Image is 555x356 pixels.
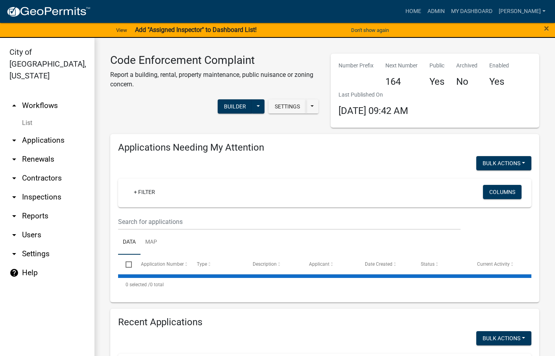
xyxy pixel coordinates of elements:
[189,255,245,274] datatable-header-cell: Type
[118,214,461,230] input: Search for applications
[141,230,162,255] a: Map
[197,261,207,267] span: Type
[133,255,189,274] datatable-header-cell: Application Number
[118,275,531,294] div: 0 total
[476,156,531,170] button: Bulk Actions
[9,155,19,164] i: arrow_drop_down
[218,99,252,114] button: Builder
[496,4,549,19] a: [PERSON_NAME]
[476,331,531,345] button: Bulk Actions
[9,192,19,202] i: arrow_drop_down
[309,261,329,267] span: Applicant
[110,54,319,67] h3: Code Enforcement Complaint
[245,255,301,274] datatable-header-cell: Description
[429,62,444,70] p: Public
[9,211,19,221] i: arrow_drop_down
[357,255,413,274] datatable-header-cell: Date Created
[135,26,257,34] strong: Add "Assigned Inspector" to Dashboard List!
[421,261,435,267] span: Status
[339,91,408,99] p: Last Published On
[113,24,130,37] a: View
[253,261,277,267] span: Description
[118,142,531,153] h4: Applications Needing My Attention
[456,76,477,88] h4: No
[141,261,184,267] span: Application Number
[128,185,161,199] a: + Filter
[118,255,133,274] datatable-header-cell: Select
[544,23,549,34] span: ×
[302,255,357,274] datatable-header-cell: Applicant
[456,62,477,70] p: Archived
[9,249,19,259] i: arrow_drop_down
[339,62,374,70] p: Number Prefix
[9,268,19,278] i: help
[402,4,424,19] a: Home
[9,230,19,240] i: arrow_drop_down
[489,62,509,70] p: Enabled
[413,255,469,274] datatable-header-cell: Status
[9,101,19,110] i: arrow_drop_up
[424,4,448,19] a: Admin
[448,4,496,19] a: My Dashboard
[470,255,525,274] datatable-header-cell: Current Activity
[110,70,319,89] p: Report a building, rental, property maintenance, public nuisance or zoning concern.
[365,261,392,267] span: Date Created
[429,76,444,88] h4: Yes
[126,282,150,287] span: 0 selected /
[544,24,549,33] button: Close
[268,99,306,114] button: Settings
[118,317,531,328] h4: Recent Applications
[483,185,522,199] button: Columns
[339,105,408,116] span: [DATE] 09:42 AM
[348,24,392,37] button: Don't show again
[118,230,141,255] a: Data
[385,62,418,70] p: Next Number
[385,76,418,88] h4: 164
[9,173,19,183] i: arrow_drop_down
[489,76,509,88] h4: Yes
[477,261,510,267] span: Current Activity
[9,136,19,145] i: arrow_drop_down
